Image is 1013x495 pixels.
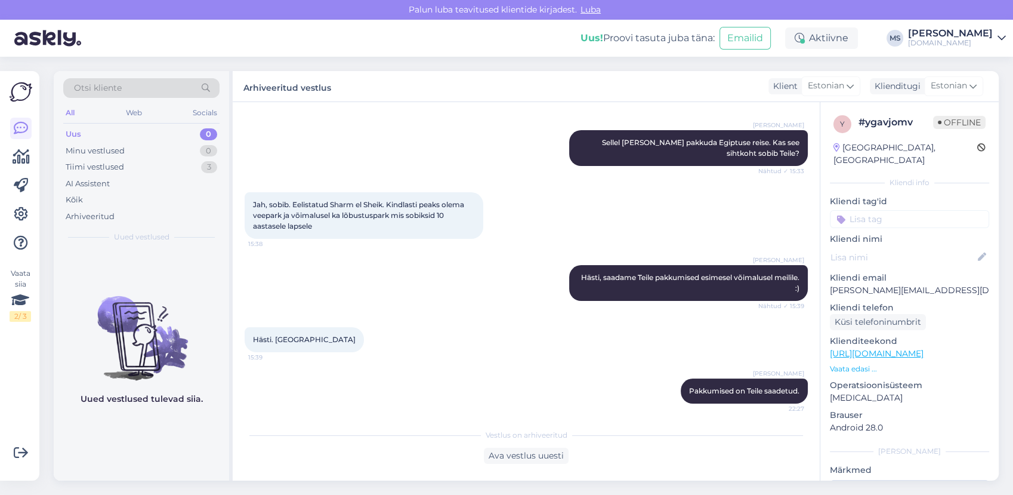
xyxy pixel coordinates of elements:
[577,4,604,15] span: Luba
[870,80,921,93] div: Klienditugi
[581,273,801,293] span: Hästi, saadame Teile pakkumised esimesel võimalusel meilile. :)
[830,464,989,476] p: Märkmed
[768,80,798,93] div: Klient
[759,404,804,413] span: 22:27
[830,335,989,348] p: Klienditeekond
[758,167,804,176] span: Nähtud ✓ 15:33
[486,430,567,441] span: Vestlus on arhiveeritud
[81,393,203,405] p: Uued vestlused tulevad siia.
[10,311,31,322] div: 2 / 3
[830,348,924,359] a: [URL][DOMAIN_NAME]
[123,105,144,121] div: Web
[840,119,845,128] span: y
[200,145,217,157] div: 0
[66,178,110,190] div: AI Assistent
[253,335,356,344] span: Hästi. [GEOGRAPHIC_DATA]
[484,448,569,464] div: Ava vestlus uuesti
[74,82,122,94] span: Otsi kliente
[580,31,715,45] div: Proovi tasuta juba täna:
[830,195,989,208] p: Kliendi tag'id
[830,422,989,434] p: Android 28.0
[830,379,989,392] p: Operatsioonisüsteem
[785,27,858,49] div: Aktiivne
[931,79,967,93] span: Estonian
[66,128,81,140] div: Uus
[753,256,804,265] span: [PERSON_NAME]
[753,121,804,130] span: [PERSON_NAME]
[54,275,229,382] img: No chats
[253,200,466,230] span: Jah, sobib. Eelistatud Sharm el Sheik. Kindlasti peaks olema veepark ja võimalusel ka lõbustuspar...
[830,302,989,314] p: Kliendi telefon
[933,116,986,129] span: Offline
[908,29,1006,48] a: [PERSON_NAME][DOMAIN_NAME]
[190,105,220,121] div: Socials
[66,194,83,206] div: Kõik
[830,272,989,284] p: Kliendi email
[833,142,977,167] div: [GEOGRAPHIC_DATA], [GEOGRAPHIC_DATA]
[830,314,926,330] div: Küsi telefoninumbrit
[63,105,77,121] div: All
[908,29,993,38] div: [PERSON_NAME]
[200,128,217,140] div: 0
[830,251,975,264] input: Lisa nimi
[580,32,603,44] b: Uus!
[908,38,993,48] div: [DOMAIN_NAME]
[808,79,844,93] span: Estonian
[858,115,933,130] div: # ygavjomv
[66,145,125,157] div: Minu vestlused
[830,409,989,422] p: Brauser
[243,78,331,94] label: Arhiveeritud vestlus
[248,353,293,362] span: 15:39
[719,27,771,50] button: Emailid
[830,392,989,404] p: [MEDICAL_DATA]
[66,161,124,173] div: Tiimi vestlused
[887,30,903,47] div: MS
[248,239,293,248] span: 15:38
[201,161,217,173] div: 3
[830,233,989,245] p: Kliendi nimi
[758,302,804,310] span: Nähtud ✓ 15:39
[10,268,31,322] div: Vaata siia
[114,232,169,242] span: Uued vestlused
[753,369,804,378] span: [PERSON_NAME]
[830,284,989,297] p: [PERSON_NAME][EMAIL_ADDRESS][DOMAIN_NAME]
[830,364,989,374] p: Vaata edasi ...
[830,446,989,457] div: [PERSON_NAME]
[689,386,799,395] span: Pakkumised on Teile saadetud.
[830,177,989,188] div: Kliendi info
[10,81,32,103] img: Askly Logo
[602,138,801,158] span: Sellel [PERSON_NAME] pakkuda Egiptuse reise. Kas see sihtkoht sobib Teile?
[66,211,115,223] div: Arhiveeritud
[830,210,989,228] input: Lisa tag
